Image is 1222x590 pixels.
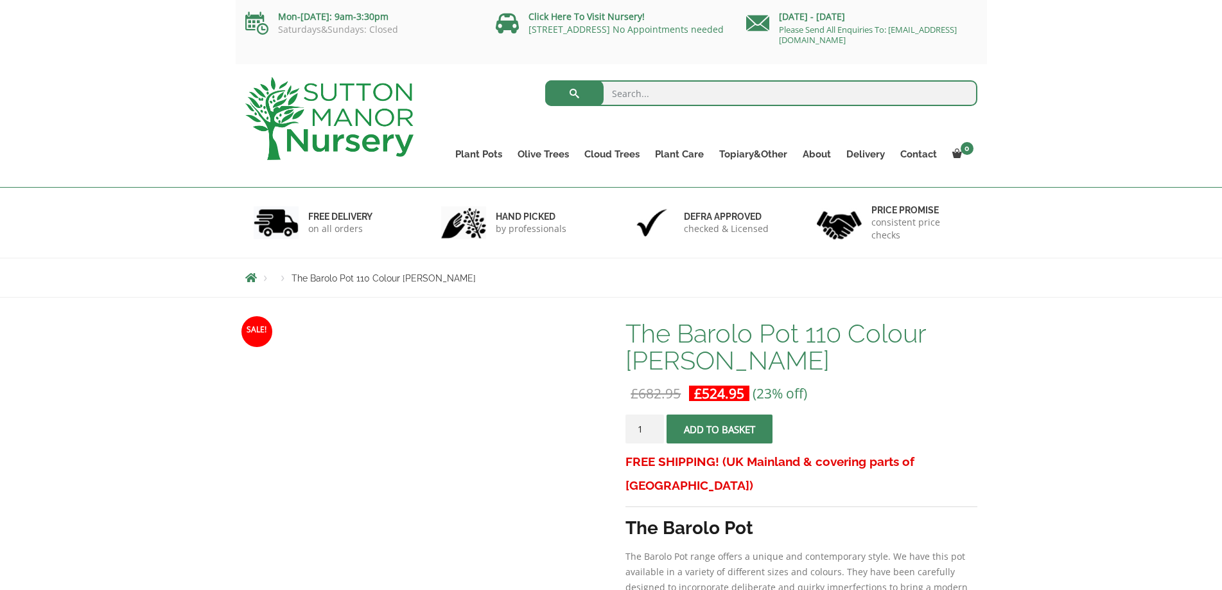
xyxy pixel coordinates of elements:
[961,142,973,155] span: 0
[528,10,645,22] a: Click Here To Visit Nursery!
[245,9,476,24] p: Mon-[DATE]: 9am-3:30pm
[667,415,772,443] button: Add to basket
[629,206,674,239] img: 3.jpg
[839,145,893,163] a: Delivery
[625,517,753,539] strong: The Barolo Pot
[308,211,372,222] h6: FREE DELIVERY
[292,273,476,283] span: The Barolo Pot 110 Colour [PERSON_NAME]
[871,204,969,216] h6: Price promise
[753,384,807,402] span: (23% off)
[254,206,299,239] img: 1.jpg
[631,384,638,402] span: £
[625,320,977,374] h1: The Barolo Pot 110 Colour [PERSON_NAME]
[510,145,577,163] a: Olive Trees
[684,211,769,222] h6: Defra approved
[245,24,476,35] p: Saturdays&Sundays: Closed
[871,216,969,242] p: consistent price checks
[684,222,769,235] p: checked & Licensed
[817,203,862,242] img: 4.jpg
[893,145,945,163] a: Contact
[441,206,486,239] img: 2.jpg
[711,145,795,163] a: Topiary&Other
[694,384,702,402] span: £
[448,145,510,163] a: Plant Pots
[545,80,977,106] input: Search...
[795,145,839,163] a: About
[496,222,566,235] p: by professionals
[245,273,977,283] nav: Breadcrumbs
[779,24,957,46] a: Please Send All Enquiries To: [EMAIL_ADDRESS][DOMAIN_NAME]
[308,222,372,235] p: on all orders
[647,145,711,163] a: Plant Care
[625,415,664,443] input: Product quantity
[746,9,977,24] p: [DATE] - [DATE]
[945,145,977,163] a: 0
[245,77,414,160] img: logo
[577,145,647,163] a: Cloud Trees
[694,384,744,402] bdi: 524.95
[496,211,566,222] h6: hand picked
[625,450,977,497] h3: FREE SHIPPING! (UK Mainland & covering parts of [GEOGRAPHIC_DATA])
[241,316,272,347] span: Sale!
[631,384,681,402] bdi: 682.95
[528,23,724,35] a: [STREET_ADDRESS] No Appointments needed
